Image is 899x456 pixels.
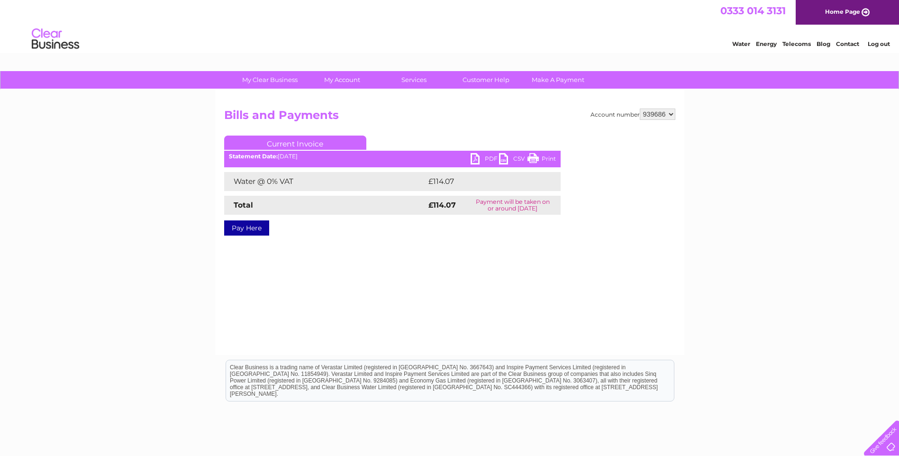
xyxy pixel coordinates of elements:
img: logo.png [31,25,80,54]
b: Statement Date: [229,153,278,160]
a: Make A Payment [519,71,597,89]
a: Energy [756,40,777,47]
a: Current Invoice [224,136,366,150]
div: Account number [590,109,675,120]
td: Payment will be taken on or around [DATE] [465,196,560,215]
a: Print [527,153,556,167]
div: Clear Business is a trading name of Verastar Limited (registered in [GEOGRAPHIC_DATA] No. 3667643... [226,5,674,46]
div: [DATE] [224,153,561,160]
a: Contact [836,40,859,47]
a: PDF [471,153,499,167]
a: Telecoms [782,40,811,47]
a: 0333 014 3131 [720,5,786,17]
strong: Total [234,201,253,210]
a: Customer Help [447,71,525,89]
a: Log out [868,40,890,47]
strong: £114.07 [428,201,456,210]
h2: Bills and Payments [224,109,675,127]
a: Pay Here [224,220,269,236]
a: My Clear Business [231,71,309,89]
td: Water @ 0% VAT [224,172,426,191]
a: CSV [499,153,527,167]
a: Water [732,40,750,47]
a: Blog [817,40,830,47]
td: £114.07 [426,172,543,191]
a: My Account [303,71,381,89]
a: Services [375,71,453,89]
